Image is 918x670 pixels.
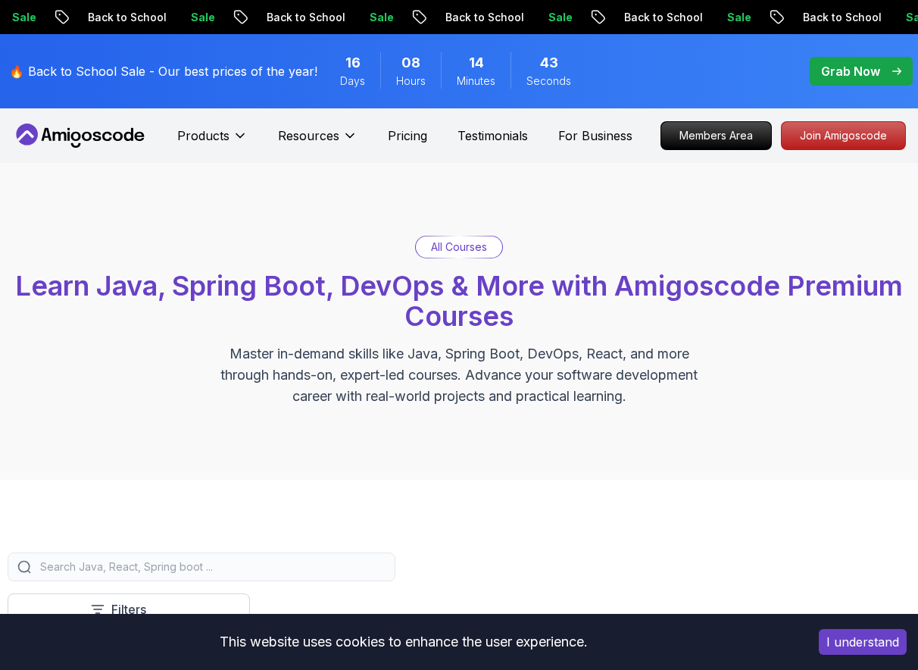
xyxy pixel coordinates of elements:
[431,240,487,255] p: All Courses
[526,74,571,89] span: Seconds
[420,10,523,25] p: Back to School
[819,629,907,655] button: Accept cookies
[781,121,906,150] a: Join Amigoscode
[599,10,702,25] p: Back to School
[523,10,572,25] p: Sale
[278,127,358,157] button: Resources
[457,74,495,89] span: Minutes
[177,127,229,145] p: Products
[782,122,905,149] p: Join Amigoscode
[8,593,250,625] button: Filters
[37,559,386,575] input: Search Java, React, Spring boot ...
[345,52,361,74] span: 16 Days
[660,121,772,150] a: Members Area
[558,127,632,145] a: For Business
[242,10,345,25] p: Back to School
[205,343,713,407] p: Master in-demand skills like Java, Spring Boot, DevOps, React, and more through hands-on, expert-...
[111,600,146,618] p: Filters
[469,52,484,74] span: 14 Minutes
[388,127,427,145] a: Pricing
[401,52,420,74] span: 8 Hours
[540,52,558,74] span: 43 Seconds
[661,122,771,149] p: Members Area
[9,62,317,80] p: 🔥 Back to School Sale - Our best prices of the year!
[778,10,881,25] p: Back to School
[177,127,248,157] button: Products
[702,10,751,25] p: Sale
[396,74,426,89] span: Hours
[278,127,339,145] p: Resources
[821,62,880,80] p: Grab Now
[166,10,214,25] p: Sale
[11,625,796,659] div: This website uses cookies to enhance the user experience.
[340,74,365,89] span: Days
[15,269,903,333] span: Learn Java, Spring Boot, DevOps & More with Amigoscode Premium Courses
[345,10,393,25] p: Sale
[457,127,528,145] a: Testimonials
[63,10,166,25] p: Back to School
